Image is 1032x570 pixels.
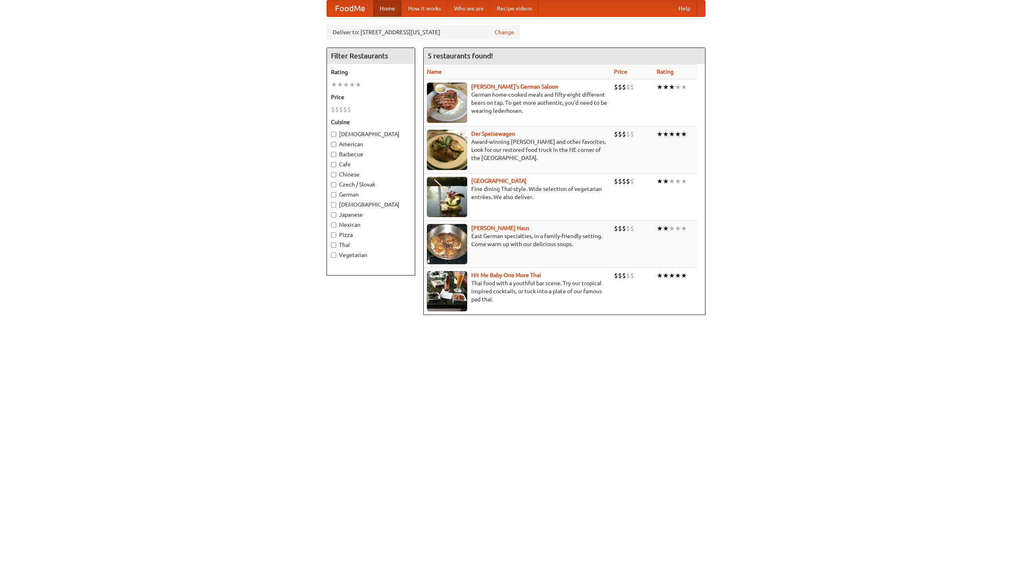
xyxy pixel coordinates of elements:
h5: Price [331,93,411,101]
li: ★ [681,177,687,186]
li: ★ [669,83,675,91]
label: Cafe [331,160,411,168]
a: Change [495,28,514,36]
li: $ [614,130,618,139]
input: Mexican [331,222,336,228]
h5: Rating [331,68,411,76]
b: [GEOGRAPHIC_DATA] [471,178,526,184]
label: Barbecue [331,150,411,158]
input: Thai [331,243,336,248]
h5: Cuisine [331,118,411,126]
input: Chinese [331,172,336,177]
a: FoodMe [327,0,373,17]
li: ★ [657,271,663,280]
input: [DEMOGRAPHIC_DATA] [331,202,336,207]
img: speisewagen.jpg [427,130,467,170]
li: ★ [681,271,687,280]
li: $ [622,271,626,280]
li: $ [626,130,630,139]
p: Fine dining Thai-style. Wide selection of vegetarian entrées. We also deliver. [427,185,608,201]
label: [DEMOGRAPHIC_DATA] [331,201,411,209]
li: ★ [669,224,675,233]
li: $ [622,83,626,91]
li: ★ [675,271,681,280]
li: ★ [657,177,663,186]
a: Name [427,68,442,75]
label: Czech / Slovak [331,180,411,189]
li: $ [618,83,622,91]
li: $ [626,83,630,91]
input: [DEMOGRAPHIC_DATA] [331,132,336,137]
img: esthers.jpg [427,83,467,123]
li: ★ [681,130,687,139]
li: $ [618,271,622,280]
label: Thai [331,241,411,249]
a: Hit Me Baby One More Thai [471,272,541,278]
a: [PERSON_NAME]'s German Saloon [471,83,558,90]
li: ★ [331,80,337,89]
p: Thai food with a youthful bar scene. Try our tropical inspired cocktails, or tuck into a plate of... [427,279,608,303]
li: ★ [675,224,681,233]
li: $ [347,105,351,114]
a: Help [672,0,697,17]
input: Barbecue [331,152,336,157]
li: ★ [663,271,669,280]
li: $ [331,105,335,114]
h4: Filter Restaurants [327,48,415,64]
li: $ [614,83,618,91]
label: Chinese [331,170,411,178]
li: ★ [681,224,687,233]
a: Price [614,68,627,75]
li: ★ [669,130,675,139]
li: ★ [669,177,675,186]
li: ★ [675,130,681,139]
input: Japanese [331,212,336,218]
li: ★ [657,224,663,233]
li: $ [614,177,618,186]
li: ★ [663,130,669,139]
li: ★ [681,83,687,91]
img: satay.jpg [427,177,467,217]
li: ★ [663,177,669,186]
li: ★ [355,80,361,89]
a: Who we are [447,0,490,17]
li: $ [335,105,339,114]
li: $ [618,224,622,233]
img: babythai.jpg [427,271,467,311]
li: $ [630,177,634,186]
li: ★ [675,177,681,186]
ng-pluralize: 5 restaurants found! [428,52,493,60]
a: [PERSON_NAME] Haus [471,225,529,231]
a: How it works [402,0,447,17]
li: $ [630,271,634,280]
p: East German specialties, in a family-friendly setting. Come warm up with our delicious soups. [427,232,608,248]
div: Deliver to: [STREET_ADDRESS][US_STATE] [327,25,520,39]
label: Pizza [331,231,411,239]
label: American [331,140,411,148]
li: ★ [657,130,663,139]
li: ★ [663,224,669,233]
li: $ [626,177,630,186]
li: ★ [349,80,355,89]
input: Czech / Slovak [331,182,336,187]
li: $ [614,224,618,233]
li: ★ [657,83,663,91]
li: $ [618,130,622,139]
li: $ [622,224,626,233]
label: Vegetarian [331,251,411,259]
li: $ [339,105,343,114]
li: $ [630,224,634,233]
li: ★ [343,80,349,89]
a: Der Speisewagen [471,131,515,137]
li: ★ [337,80,343,89]
li: $ [622,130,626,139]
label: Japanese [331,211,411,219]
li: $ [626,224,630,233]
li: ★ [675,83,681,91]
input: Vegetarian [331,253,336,258]
input: American [331,142,336,147]
p: Award-winning [PERSON_NAME] and other favorites. Look for our restored food truck in the NE corne... [427,138,608,162]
